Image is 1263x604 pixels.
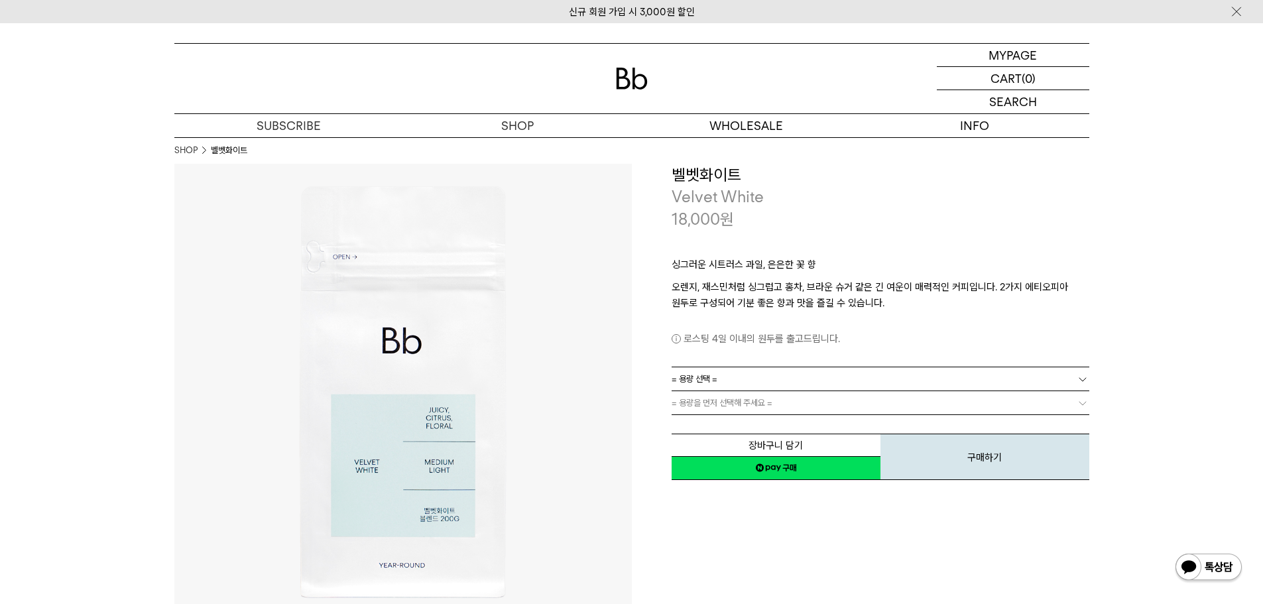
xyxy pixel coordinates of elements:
[880,434,1089,480] button: 구매하기
[672,391,772,414] span: = 용량을 먼저 선택해 주세요 =
[937,44,1089,67] a: MYPAGE
[989,90,1037,113] p: SEARCH
[991,67,1022,90] p: CART
[672,456,880,480] a: 새창
[672,164,1089,186] h3: 벨벳화이트
[937,67,1089,90] a: CART (0)
[672,331,1089,347] p: 로스팅 4일 이내의 원두를 출고드립니다.
[672,279,1089,311] p: 오렌지, 재스민처럼 싱그럽고 홍차, 브라운 슈거 같은 긴 여운이 매력적인 커피입니다. 2가지 에티오피아 원두로 구성되어 기분 좋은 향과 맛을 즐길 수 있습니다.
[861,114,1089,137] p: INFO
[989,44,1037,66] p: MYPAGE
[569,6,695,18] a: 신규 회원 가입 시 3,000원 할인
[616,68,648,90] img: 로고
[720,210,734,229] span: 원
[672,434,880,457] button: 장바구니 담기
[174,114,403,137] a: SUBSCRIBE
[1022,67,1036,90] p: (0)
[672,186,1089,208] p: Velvet White
[672,257,1089,279] p: 싱그러운 시트러스 과일, 은은한 꽃 향
[174,144,198,157] a: SHOP
[672,208,734,231] p: 18,000
[211,144,247,157] li: 벨벳화이트
[632,114,861,137] p: WHOLESALE
[403,114,632,137] a: SHOP
[1174,552,1243,584] img: 카카오톡 채널 1:1 채팅 버튼
[672,367,717,391] span: = 용량 선택 =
